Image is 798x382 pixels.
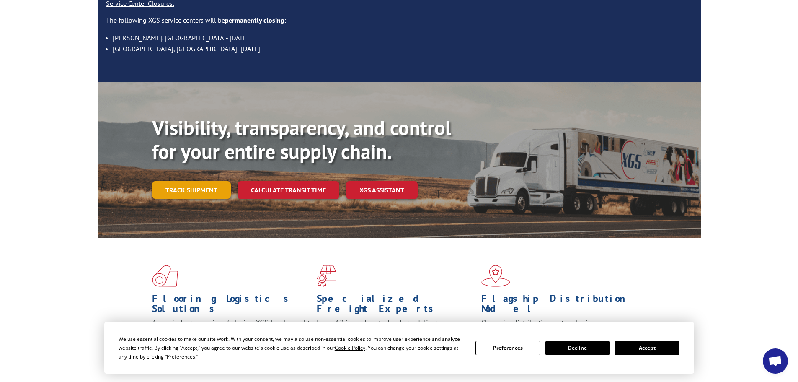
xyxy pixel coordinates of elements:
[481,265,510,287] img: xgs-icon-flagship-distribution-model-red
[106,16,692,32] p: The following XGS service centers will be :
[481,294,640,318] h1: Flagship Distribution Model
[104,322,694,374] div: Cookie Consent Prompt
[152,114,451,165] b: Visibility, transparency, and control for your entire supply chain.
[763,348,788,374] a: Open chat
[113,32,692,43] li: [PERSON_NAME], [GEOGRAPHIC_DATA]- [DATE]
[317,294,475,318] h1: Specialized Freight Experts
[481,318,635,338] span: Our agile distribution network gives you nationwide inventory management on demand.
[152,265,178,287] img: xgs-icon-total-supply-chain-intelligence-red
[225,16,284,24] strong: permanently closing
[152,294,310,318] h1: Flooring Logistics Solutions
[152,181,231,199] a: Track shipment
[167,353,195,360] span: Preferences
[152,318,310,348] span: As an industry carrier of choice, XGS has brought innovation and dedication to flooring logistics...
[238,181,339,199] a: Calculate transit time
[317,265,336,287] img: xgs-icon-focused-on-flooring-red
[615,341,679,355] button: Accept
[113,43,692,54] li: [GEOGRAPHIC_DATA], [GEOGRAPHIC_DATA]- [DATE]
[545,341,610,355] button: Decline
[119,335,465,361] div: We use essential cookies to make our site work. With your consent, we may also use non-essential ...
[346,181,418,199] a: XGS ASSISTANT
[317,318,475,355] p: From 123 overlength loads to delicate cargo, our experienced staff knows the best way to move you...
[475,341,540,355] button: Preferences
[335,344,365,351] span: Cookie Policy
